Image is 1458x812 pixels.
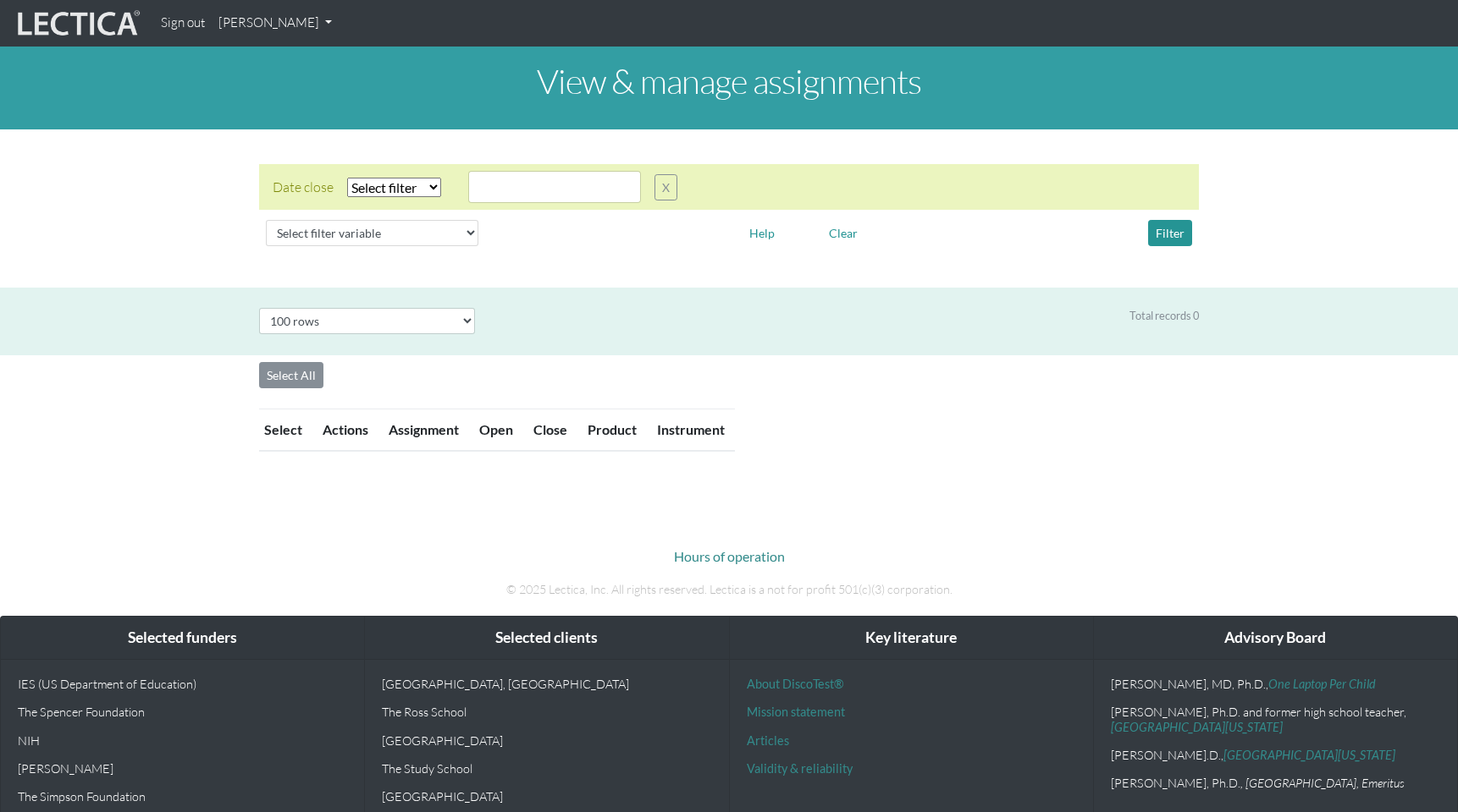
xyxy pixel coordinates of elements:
a: [GEOGRAPHIC_DATA][US_STATE] [1223,748,1395,762]
p: [GEOGRAPHIC_DATA], [GEOGRAPHIC_DATA] [382,677,711,691]
p: [GEOGRAPHIC_DATA] [382,733,711,748]
a: [GEOGRAPHIC_DATA][US_STATE] [1111,720,1283,734]
th: Assignment [378,409,469,452]
button: X [654,174,677,200]
p: NIH [18,733,347,748]
a: About DiscoTest® [747,677,843,691]
p: [PERSON_NAME], Ph.D. and former high school teacher, [1111,705,1440,734]
button: Filter [1148,220,1192,246]
p: [GEOGRAPHIC_DATA] [382,789,711,804]
p: [PERSON_NAME].D., [1111,748,1440,762]
th: Actions [312,409,378,452]
p: The Spencer Foundation [18,705,347,719]
div: Selected clients [365,617,728,660]
div: Advisory Board [1094,617,1457,660]
p: The Simpson Foundation [18,789,347,804]
p: [PERSON_NAME] [18,761,347,776]
div: Key literature [730,617,1093,660]
th: Instrument [647,409,735,452]
th: Select [259,409,312,452]
th: Close [523,409,577,452]
div: Selected funders [1,617,364,660]
a: Hours of operation [674,548,785,564]
p: The Study School [382,761,711,776]
div: Total records 0 [1129,308,1199,324]
button: Clear [821,220,865,246]
p: [PERSON_NAME], Ph.D. [1111,776,1440,790]
em: , [GEOGRAPHIC_DATA], Emeritus [1240,776,1405,790]
a: Articles [747,733,789,748]
button: Help [742,220,782,246]
a: One Laptop Per Child [1268,677,1376,691]
p: [PERSON_NAME], MD, Ph.D., [1111,677,1440,691]
a: [PERSON_NAME] [212,7,339,40]
div: Date close [273,177,334,197]
th: Open [469,409,523,452]
th: Product [577,409,647,452]
p: IES (US Department of Education) [18,677,347,691]
p: The Ross School [382,705,711,719]
button: Select All [259,362,323,388]
a: Help [742,223,782,239]
p: © 2025 Lectica, Inc. All rights reserved. Lectica is a not for profit 501(c)(3) corporation. [259,580,1199,599]
a: Mission statement [747,705,845,719]
a: Validity & reliability [747,761,853,776]
img: lecticalive [14,8,141,40]
a: Sign out [154,7,212,40]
